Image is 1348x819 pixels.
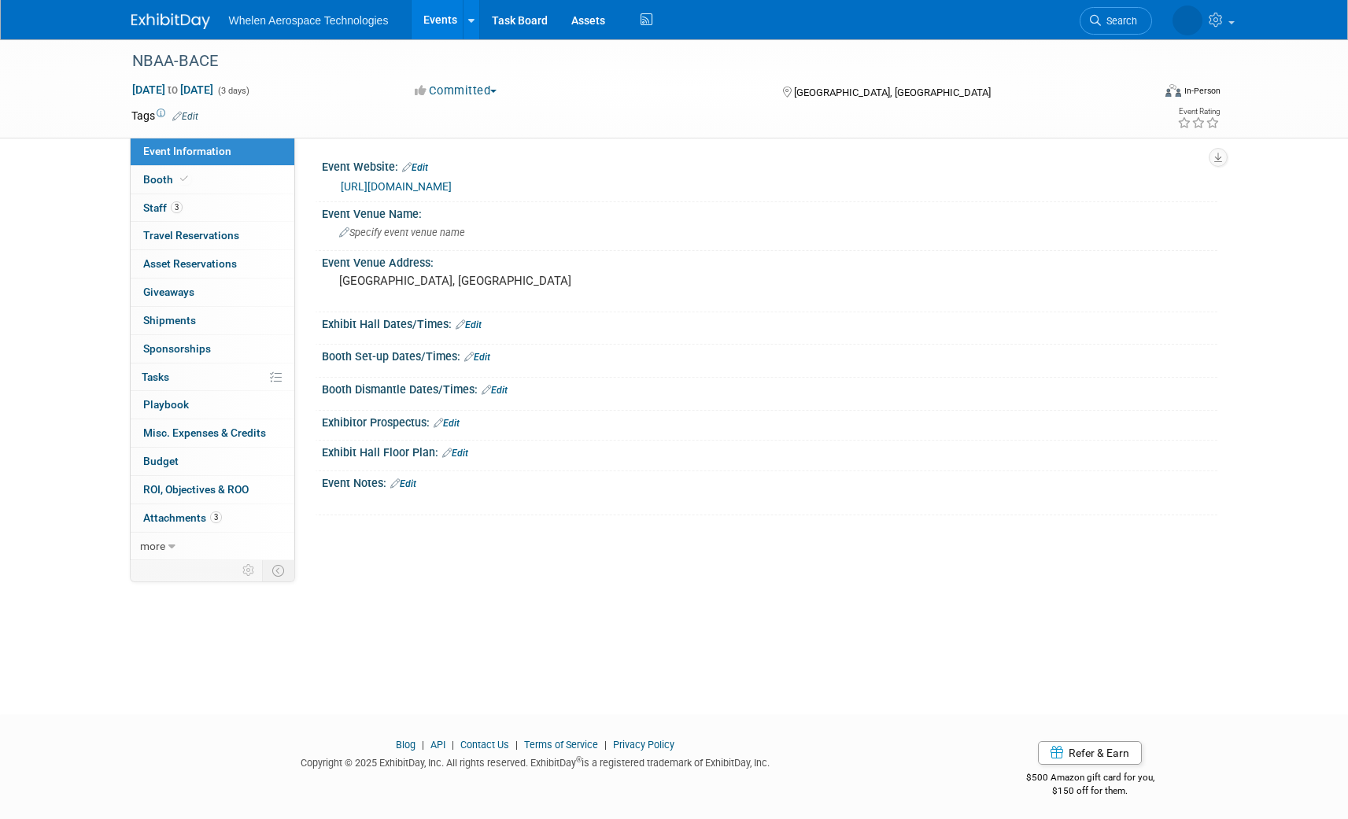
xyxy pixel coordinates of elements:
a: Contact Us [460,739,509,751]
a: Edit [390,478,416,489]
i: Booth reservation complete [180,175,188,183]
span: Travel Reservations [143,229,239,242]
a: Edit [434,418,460,429]
img: ExhibitDay [131,13,210,29]
a: API [430,739,445,751]
div: NBAA-BACE [127,47,1128,76]
div: Event Website: [322,155,1217,175]
a: Asset Reservations [131,250,294,278]
td: Personalize Event Tab Strip [235,560,263,581]
a: Edit [482,385,508,396]
a: Privacy Policy [613,739,674,751]
a: Giveaways [131,279,294,306]
span: | [448,739,458,751]
div: Exhibitor Prospectus: [322,411,1217,431]
a: Edit [464,352,490,363]
span: Attachments [143,511,222,524]
a: Event Information [131,138,294,165]
span: Staff [143,201,183,214]
a: Playbook [131,391,294,419]
a: Attachments3 [131,504,294,532]
button: Committed [409,83,503,99]
a: Search [1080,7,1152,35]
span: Shipments [143,314,196,326]
a: Edit [172,111,198,122]
a: Edit [456,319,482,330]
span: | [600,739,611,751]
a: Tasks [131,363,294,391]
pre: [GEOGRAPHIC_DATA], [GEOGRAPHIC_DATA] [339,274,678,288]
a: Terms of Service [524,739,598,751]
a: Refer & Earn [1038,741,1142,765]
span: Asset Reservations [143,257,237,270]
span: Tasks [142,371,169,383]
span: Playbook [143,398,189,411]
a: Booth [131,166,294,194]
div: Event Rating [1177,108,1220,116]
span: 3 [210,511,222,523]
img: Ashelie Edmark [1173,6,1202,35]
span: Search [1101,15,1137,27]
td: Tags [131,108,198,124]
span: Booth [143,173,191,186]
img: Format-Inperson.png [1165,84,1181,97]
a: Travel Reservations [131,222,294,249]
span: 3 [171,201,183,213]
span: Whelen Aerospace Technologies [229,14,389,27]
span: | [418,739,428,751]
div: Exhibit Hall Dates/Times: [322,312,1217,333]
a: ROI, Objectives & ROO [131,476,294,504]
a: Blog [396,739,415,751]
a: Misc. Expenses & Credits [131,419,294,447]
a: Budget [131,448,294,475]
span: Event Information [143,145,231,157]
div: Copyright © 2025 ExhibitDay, Inc. All rights reserved. ExhibitDay is a registered trademark of Ex... [131,752,940,770]
div: Event Venue Name: [322,202,1217,222]
div: Booth Set-up Dates/Times: [322,345,1217,365]
div: Booth Dismantle Dates/Times: [322,378,1217,398]
span: Giveaways [143,286,194,298]
sup: ® [576,755,582,764]
span: more [140,540,165,552]
a: more [131,533,294,560]
a: Staff3 [131,194,294,222]
div: Event Venue Address: [322,251,1217,271]
span: Specify event venue name [339,227,465,238]
a: Edit [402,162,428,173]
span: [DATE] [DATE] [131,83,214,97]
div: $500 Amazon gift card for you, [963,761,1217,797]
span: Sponsorships [143,342,211,355]
span: (3 days) [216,86,249,96]
div: Event Notes: [322,471,1217,492]
div: $150 off for them. [963,784,1217,798]
div: In-Person [1184,85,1221,97]
a: Sponsorships [131,335,294,363]
td: Toggle Event Tabs [262,560,294,581]
a: Shipments [131,307,294,334]
span: [GEOGRAPHIC_DATA], [GEOGRAPHIC_DATA] [794,87,991,98]
a: Edit [442,448,468,459]
span: Misc. Expenses & Credits [143,426,266,439]
span: ROI, Objectives & ROO [143,483,249,496]
span: Budget [143,455,179,467]
span: | [512,739,522,751]
div: Exhibit Hall Floor Plan: [322,441,1217,461]
div: Event Format [1059,82,1221,105]
a: [URL][DOMAIN_NAME] [341,180,452,193]
span: to [165,83,180,96]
